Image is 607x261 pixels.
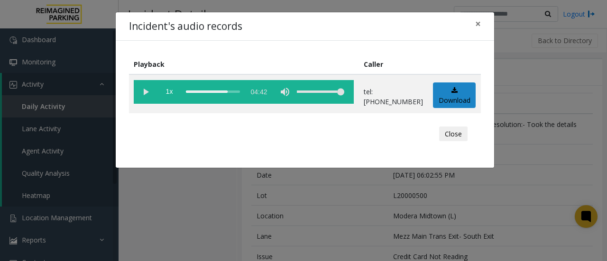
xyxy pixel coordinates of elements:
[433,82,476,108] a: Download
[186,80,240,104] div: scrub bar
[129,19,242,34] h4: Incident's audio records
[157,80,181,104] span: playback speed button
[297,80,344,104] div: volume level
[129,54,359,74] th: Playback
[364,87,423,107] p: tel:[PHONE_NUMBER]
[439,126,468,142] button: Close
[359,54,428,74] th: Caller
[469,12,487,36] button: Close
[475,17,481,30] span: ×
